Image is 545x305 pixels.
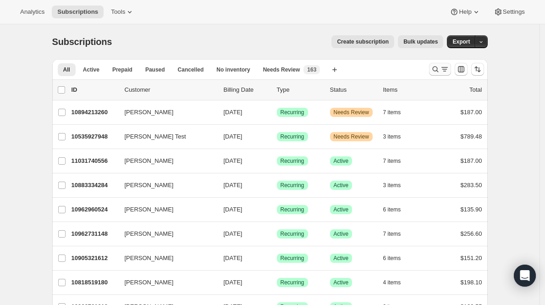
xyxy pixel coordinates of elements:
button: Bulk updates [398,35,443,48]
span: [PERSON_NAME] [125,229,174,238]
span: Recurring [281,230,304,238]
span: Cancelled [178,66,204,73]
span: Needs Review [263,66,300,73]
span: Settings [503,8,525,16]
p: 10818519180 [72,278,117,287]
span: No inventory [216,66,250,73]
button: 3 items [383,130,411,143]
button: Export [447,35,475,48]
button: [PERSON_NAME] [119,105,211,120]
div: Items [383,85,429,94]
span: 6 items [383,206,401,213]
span: [DATE] [224,206,242,213]
span: [DATE] [224,255,242,261]
span: [PERSON_NAME] Test [125,132,186,141]
span: Recurring [281,133,304,140]
p: Total [469,85,482,94]
p: Customer [125,85,216,94]
div: 10535927948[PERSON_NAME] Test[DATE]SuccessRecurringWarningNeeds Review3 items$789.48 [72,130,482,143]
button: 7 items [383,155,411,167]
span: 163 [307,66,316,73]
span: Analytics [20,8,44,16]
span: 7 items [383,230,401,238]
div: 10905321612[PERSON_NAME][DATE]SuccessRecurringSuccessActive6 items$151.20 [72,252,482,265]
p: Status [330,85,376,94]
div: 10962960524[PERSON_NAME][DATE]SuccessRecurringSuccessActive6 items$135.90 [72,203,482,216]
span: 6 items [383,255,401,262]
button: Analytics [15,6,50,18]
span: Active [334,279,349,286]
span: [PERSON_NAME] [125,254,174,263]
div: IDCustomerBilling DateTypeStatusItemsTotal [72,85,482,94]
span: [PERSON_NAME] [125,156,174,166]
span: [DATE] [224,157,242,164]
span: Active [334,255,349,262]
span: [DATE] [224,182,242,189]
button: 7 items [383,106,411,119]
span: 3 items [383,182,401,189]
p: 10883334284 [72,181,117,190]
span: [PERSON_NAME] [125,108,174,117]
span: All [63,66,70,73]
span: Bulk updates [403,38,438,45]
span: Help [459,8,471,16]
button: Create subscription [331,35,394,48]
div: 10962731148[PERSON_NAME][DATE]SuccessRecurringSuccessActive7 items$256.60 [72,227,482,240]
span: Recurring [281,182,304,189]
div: 10894213260[PERSON_NAME][DATE]SuccessRecurringWarningNeeds Review7 items$187.00 [72,106,482,119]
div: 11031740556[PERSON_NAME][DATE]SuccessRecurringSuccessActive7 items$187.00 [72,155,482,167]
button: Customize table column order and visibility [455,63,468,76]
span: $187.00 [461,157,482,164]
span: Tools [111,8,125,16]
span: $256.60 [461,230,482,237]
button: Create new view [327,63,342,76]
div: 10883334284[PERSON_NAME][DATE]SuccessRecurringSuccessActive3 items$283.50 [72,179,482,192]
span: Prepaid [112,66,132,73]
span: 4 items [383,279,401,286]
span: Export [452,38,470,45]
span: Active [334,182,349,189]
button: [PERSON_NAME] [119,202,211,217]
button: [PERSON_NAME] [119,178,211,193]
p: 11031740556 [72,156,117,166]
button: Settings [488,6,530,18]
button: [PERSON_NAME] [119,227,211,241]
button: [PERSON_NAME] Test [119,129,211,144]
span: $151.20 [461,255,482,261]
span: [DATE] [224,133,242,140]
p: Billing Date [224,85,270,94]
span: Subscriptions [57,8,98,16]
button: Help [444,6,486,18]
button: [PERSON_NAME] [119,251,211,266]
p: 10894213260 [72,108,117,117]
span: Active [83,66,99,73]
span: [DATE] [224,279,242,286]
span: Create subscription [337,38,389,45]
span: $789.48 [461,133,482,140]
span: Active [334,206,349,213]
span: Active [334,230,349,238]
button: 3 items [383,179,411,192]
span: $283.50 [461,182,482,189]
span: 3 items [383,133,401,140]
p: 10962960524 [72,205,117,214]
span: [DATE] [224,230,242,237]
span: [PERSON_NAME] [125,278,174,287]
p: ID [72,85,117,94]
p: 10962731148 [72,229,117,238]
span: Recurring [281,206,304,213]
button: 7 items [383,227,411,240]
div: Type [277,85,323,94]
button: [PERSON_NAME] [119,275,211,290]
button: 4 items [383,276,411,289]
span: [PERSON_NAME] [125,205,174,214]
span: Recurring [281,279,304,286]
div: Open Intercom Messenger [514,265,536,287]
p: 10535927948 [72,132,117,141]
span: [DATE] [224,109,242,116]
p: 10905321612 [72,254,117,263]
span: 7 items [383,157,401,165]
span: Recurring [281,109,304,116]
div: 10818519180[PERSON_NAME][DATE]SuccessRecurringSuccessActive4 items$198.10 [72,276,482,289]
button: Subscriptions [52,6,104,18]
